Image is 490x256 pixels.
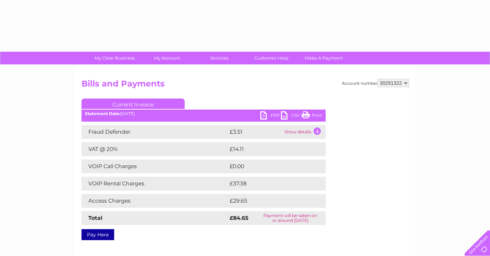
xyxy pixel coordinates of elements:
td: Fraud Defender [81,125,228,139]
a: Pay Here [81,229,114,240]
div: [DATE] [81,111,326,116]
td: Access Charges [81,194,228,208]
td: VAT @ 20% [81,142,228,156]
td: Payment will be taken on or around [DATE] [255,211,326,225]
strong: Total [88,215,102,221]
td: £14.11 [228,142,309,156]
td: £29.65 [228,194,312,208]
td: Show details [283,125,326,139]
b: Statement Date: [85,111,120,116]
td: £0.00 [228,160,310,173]
td: £3.51 [228,125,283,139]
td: VOIP Call Charges [81,160,228,173]
a: Services [191,52,248,64]
a: CSV [281,111,302,121]
a: Customer Help [243,52,300,64]
a: Print [302,111,322,121]
div: Account number [342,79,409,87]
a: My Clear Business [86,52,143,64]
td: £37.38 [228,177,312,191]
a: Current Invoice [81,99,185,109]
a: My Account [139,52,195,64]
a: PDF [260,111,281,121]
a: Make A Payment [295,52,352,64]
td: VOIP Rental Charges [81,177,228,191]
h2: Bills and Payments [81,79,409,92]
strong: £84.65 [230,215,248,221]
